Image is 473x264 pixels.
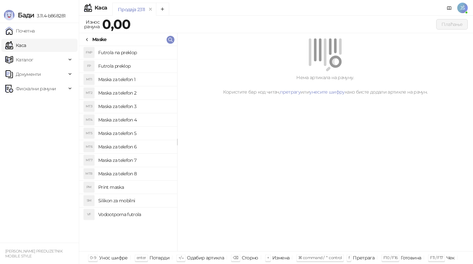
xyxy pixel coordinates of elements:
img: Logo [4,10,14,20]
span: Бади [18,11,34,19]
span: ⌘ command / ⌃ control [298,255,342,260]
div: Продаја 2311 [118,6,145,13]
button: Плаћање [436,19,468,30]
h4: Maska za telefon 3 [98,101,172,112]
div: Измена [272,253,289,262]
h4: Maska za telefon 4 [98,115,172,125]
div: MT1 [84,74,94,85]
a: унесите шифру [309,89,345,95]
div: FNP [84,47,94,58]
span: F11 / F17 [430,255,443,260]
div: MT4 [84,115,94,125]
h4: Maska za telefon 2 [98,88,172,98]
a: Каса [5,39,26,52]
h4: Maska za telefon 7 [98,155,172,165]
button: remove [146,7,155,12]
h4: Vodootporna futrola [98,209,172,220]
div: Одабир артикла [187,253,224,262]
div: MT5 [84,128,94,139]
a: претрагу [280,89,301,95]
div: Maske [92,36,107,43]
span: Каталог [16,53,34,66]
span: ⌫ [233,255,238,260]
h4: Futrola na preklop [98,47,172,58]
div: Износ рачуна [83,18,101,31]
h4: Futrola preklop [98,61,172,71]
span: f [349,255,349,260]
div: MT3 [84,101,94,112]
span: Фискални рачуни [16,82,56,95]
span: Документи [16,68,41,81]
div: Каса [95,5,107,11]
div: Претрага [353,253,374,262]
div: SM [84,195,94,206]
h4: Maska za telefon 5 [98,128,172,139]
span: enter [137,255,146,260]
div: VF [84,209,94,220]
div: grid [79,46,177,251]
span: F10 / F16 [383,255,397,260]
span: JŠ [457,3,468,13]
span: 3.11.4-b868281 [34,13,65,19]
span: ↑/↓ [178,255,184,260]
a: Документација [444,3,455,13]
h4: Maska za telefon 6 [98,142,172,152]
div: Готовина [401,253,421,262]
h4: Maska za telefon 1 [98,74,172,85]
small: [PERSON_NAME] PREDUZETNIK MOBILE STYLE [5,249,62,258]
div: MT7 [84,155,94,165]
h4: Silikon za mobilni [98,195,172,206]
h4: Maska za telefon 8 [98,168,172,179]
div: FP [84,61,94,71]
div: MT8 [84,168,94,179]
div: PM [84,182,94,192]
div: MT6 [84,142,94,152]
div: MT2 [84,88,94,98]
div: Унос шифре [99,253,128,262]
strong: 0,00 [102,16,130,32]
div: Нема артикала на рачуну. Користите бар код читач, или како бисте додали артикле на рачун. [185,74,465,96]
span: + [267,255,269,260]
a: Почетна [5,24,35,37]
span: 0-9 [90,255,96,260]
h4: Print maska [98,182,172,192]
div: Чек [446,253,455,262]
div: Сторно [242,253,258,262]
button: Add tab [156,3,169,16]
div: Потврди [149,253,170,262]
